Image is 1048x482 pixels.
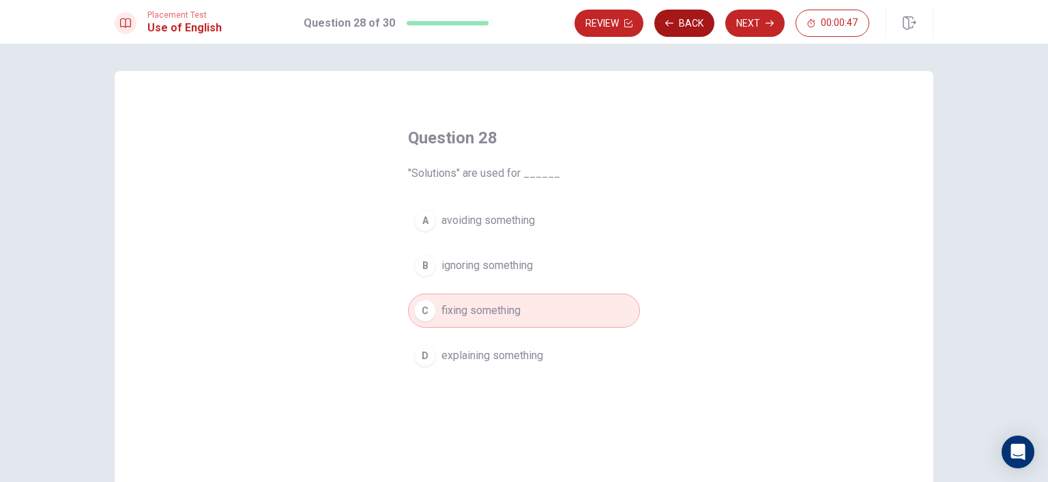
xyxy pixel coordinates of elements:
span: avoiding something [441,212,535,229]
span: Placement Test [147,10,222,20]
button: Cfixing something [408,294,640,328]
button: Review [574,10,643,37]
span: "Solutions" are used for ______ [408,165,640,182]
button: Bignoring something [408,249,640,283]
span: 00:00:47 [821,18,858,29]
button: Back [654,10,714,37]
div: B [414,255,436,277]
h1: Use of English [147,20,222,36]
button: Next [725,10,785,37]
span: ignoring something [441,257,533,274]
div: A [414,210,436,231]
h1: Question 28 of 30 [304,15,395,31]
div: C [414,300,436,322]
div: D [414,345,436,367]
span: fixing something [441,302,521,319]
div: Open Intercom Messenger [1002,436,1034,468]
h4: Question 28 [408,127,640,149]
button: Aavoiding something [408,203,640,238]
span: explaining something [441,348,543,364]
button: 00:00:47 [796,10,869,37]
button: Dexplaining something [408,339,640,373]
